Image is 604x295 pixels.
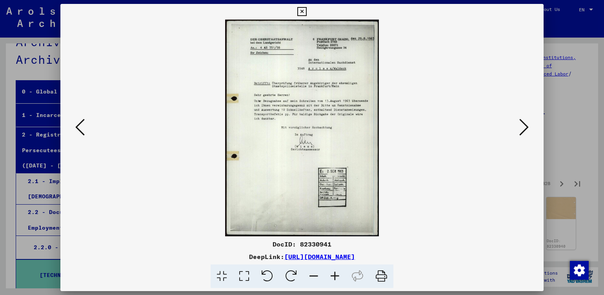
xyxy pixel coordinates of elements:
[60,239,544,249] div: DocID: 82330941
[570,261,589,280] img: Change consent
[60,252,544,261] div: DeepLink:
[87,20,517,236] img: 001.jpg
[284,253,355,261] a: [URL][DOMAIN_NAME]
